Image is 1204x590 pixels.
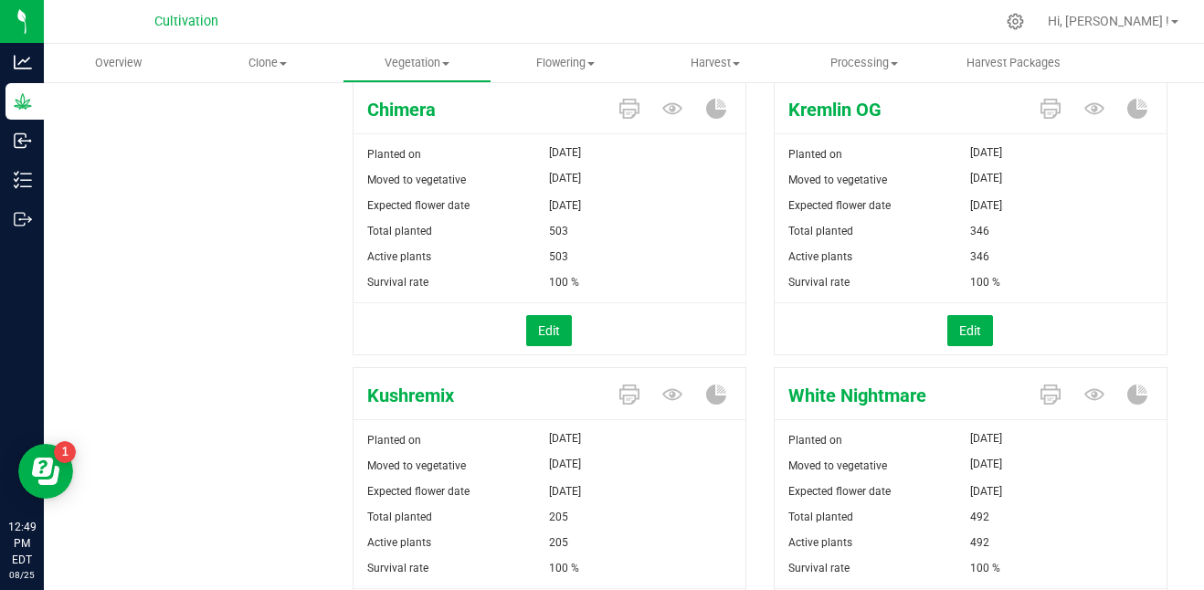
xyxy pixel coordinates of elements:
[70,55,166,71] span: Overview
[367,485,470,498] span: Expected flower date
[549,167,581,189] span: [DATE]
[970,142,1002,163] span: [DATE]
[970,504,989,530] span: 492
[18,444,73,499] iframe: Resource center
[367,536,431,549] span: Active plants
[970,530,989,555] span: 492
[788,250,852,263] span: Active plants
[788,225,853,237] span: Total planted
[549,427,581,449] span: [DATE]
[788,536,852,549] span: Active plants
[640,44,789,82] a: Harvest
[970,193,1002,218] span: [DATE]
[549,193,581,218] span: [DATE]
[526,315,572,346] button: Edit
[641,55,788,71] span: Harvest
[154,14,218,29] span: Cultivation
[343,55,491,71] span: Vegetation
[970,453,1002,475] span: [DATE]
[549,504,568,530] span: 205
[549,269,579,295] span: 100 %
[970,269,1000,295] span: 100 %
[1004,13,1027,30] div: Manage settings
[367,174,466,186] span: Moved to vegetative
[492,55,639,71] span: Flowering
[788,276,850,289] span: Survival rate
[790,55,937,71] span: Processing
[367,225,432,237] span: Total planted
[788,485,891,498] span: Expected flower date
[491,44,640,82] a: Flowering
[549,142,581,163] span: [DATE]
[44,44,193,82] a: Overview
[194,55,341,71] span: Clone
[354,96,606,123] span: Chimera
[788,148,842,161] span: Planted on
[789,44,938,82] a: Processing
[970,218,989,244] span: 346
[193,44,342,82] a: Clone
[788,434,842,447] span: Planted on
[970,427,1002,449] span: [DATE]
[343,44,491,82] a: Vegetation
[549,453,581,475] span: [DATE]
[367,511,432,523] span: Total planted
[947,315,993,346] button: Edit
[970,244,989,269] span: 346
[970,555,1000,581] span: 100 %
[549,555,579,581] span: 100 %
[549,218,568,244] span: 503
[549,530,568,555] span: 205
[942,55,1085,71] span: Harvest Packages
[788,459,887,472] span: Moved to vegetative
[367,199,470,212] span: Expected flower date
[14,210,32,228] inline-svg: Outbound
[970,479,1002,504] span: [DATE]
[549,479,581,504] span: [DATE]
[14,171,32,189] inline-svg: Inventory
[970,167,1002,189] span: [DATE]
[939,44,1088,82] a: Harvest Packages
[367,148,421,161] span: Planted on
[14,92,32,111] inline-svg: Grow
[788,562,850,574] span: Survival rate
[367,459,466,472] span: Moved to vegetative
[549,244,568,269] span: 503
[788,511,853,523] span: Total planted
[367,434,421,447] span: Planted on
[775,382,1027,409] span: White Nightmare
[14,132,32,150] inline-svg: Inbound
[367,276,428,289] span: Survival rate
[54,441,76,463] iframe: Resource center unread badge
[8,568,36,582] p: 08/25
[1048,14,1169,28] span: Hi, [PERSON_NAME] !
[14,53,32,71] inline-svg: Analytics
[367,562,428,574] span: Survival rate
[367,250,431,263] span: Active plants
[788,199,891,212] span: Expected flower date
[354,382,606,409] span: Kushremix
[788,174,887,186] span: Moved to vegetative
[775,96,1027,123] span: Kremlin OG
[8,519,36,568] p: 12:49 PM EDT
